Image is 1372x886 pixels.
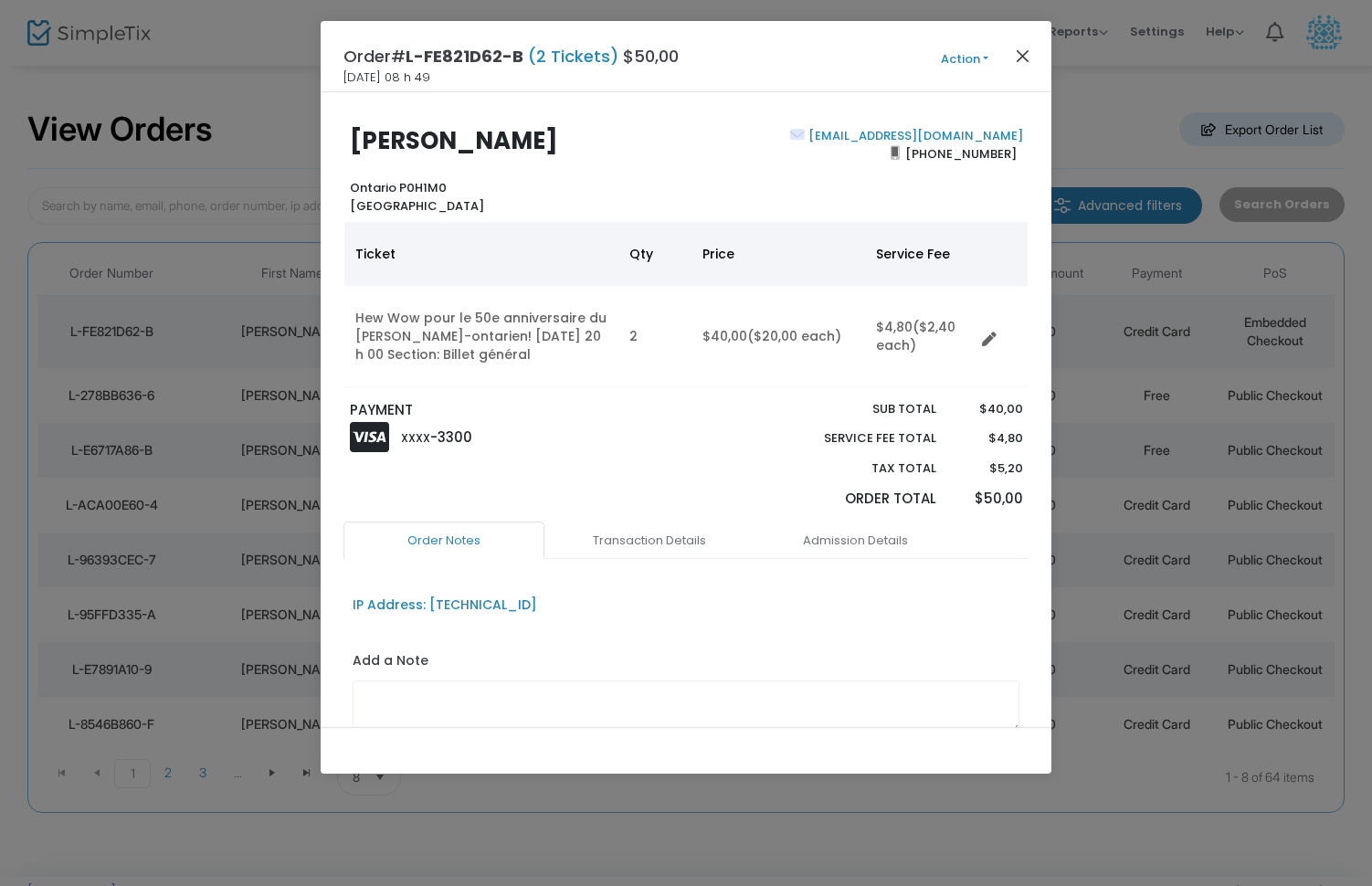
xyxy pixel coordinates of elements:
p: $40,00 [954,400,1022,418]
button: Close [1011,44,1035,68]
p: Tax Total [781,459,936,478]
p: Service Fee Total [781,429,936,448]
span: [DATE] 08 h 49 [343,69,430,87]
span: XXXX [401,430,430,446]
a: Transaction Details [549,522,750,560]
a: [EMAIL_ADDRESS][DOMAIN_NAME] [805,127,1023,144]
a: Admission Details [755,522,955,560]
b: [PERSON_NAME] [350,124,558,157]
h4: Order# $50,00 [343,44,679,69]
th: Ticket [344,222,618,286]
div: IP Address: [TECHNICAL_ID] [353,596,537,615]
p: $4,80 [954,429,1022,448]
span: [PHONE_NUMBER] [900,139,1023,168]
span: (2 Tickets) [523,45,623,68]
th: Price [691,222,865,286]
div: Data table [344,222,1028,387]
p: PAYMENT [350,400,678,421]
td: $40,00 [691,286,865,387]
b: Ontario P0H1M0 [GEOGRAPHIC_DATA] [350,179,484,215]
th: Service Fee [865,222,975,286]
span: -3300 [430,427,472,447]
td: 2 [618,286,691,387]
p: $5,20 [954,459,1022,478]
th: Qty [618,222,691,286]
p: $50,00 [954,489,1022,510]
span: L-FE821D62-B [406,45,523,68]
p: Order Total [781,489,936,510]
td: $4,80 [865,286,975,387]
span: ($2,40 each) [876,318,955,354]
label: Add a Note [353,651,428,675]
a: Order Notes [343,522,544,560]
td: Hew Wow pour le 50e anniversaire du [PERSON_NAME]-ontarien! [DATE] 20 h 00 Section: Billet général [344,286,618,387]
p: Sub total [781,400,936,418]
span: ($20,00 each) [747,327,841,345]
button: Action [910,49,1019,69]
